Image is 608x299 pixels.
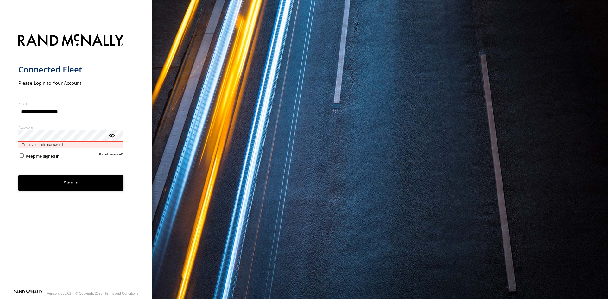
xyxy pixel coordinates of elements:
[99,153,124,159] a: Forgot password?
[26,154,59,159] span: Keep me signed in
[20,153,24,158] input: Keep me signed in
[18,64,124,75] h1: Connected Fleet
[105,291,138,295] a: Terms and Conditions
[18,30,134,290] form: main
[18,101,124,106] label: Email
[47,291,71,295] div: Version: 308.01
[18,80,124,86] h2: Please Login to Your Account
[18,175,124,191] button: Sign in
[18,125,124,130] label: Password
[18,33,124,49] img: Rand McNally
[14,290,43,296] a: Visit our Website
[18,142,124,148] span: Enter you login password
[108,132,115,138] div: ViewPassword
[75,291,138,295] div: © Copyright 2025 -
